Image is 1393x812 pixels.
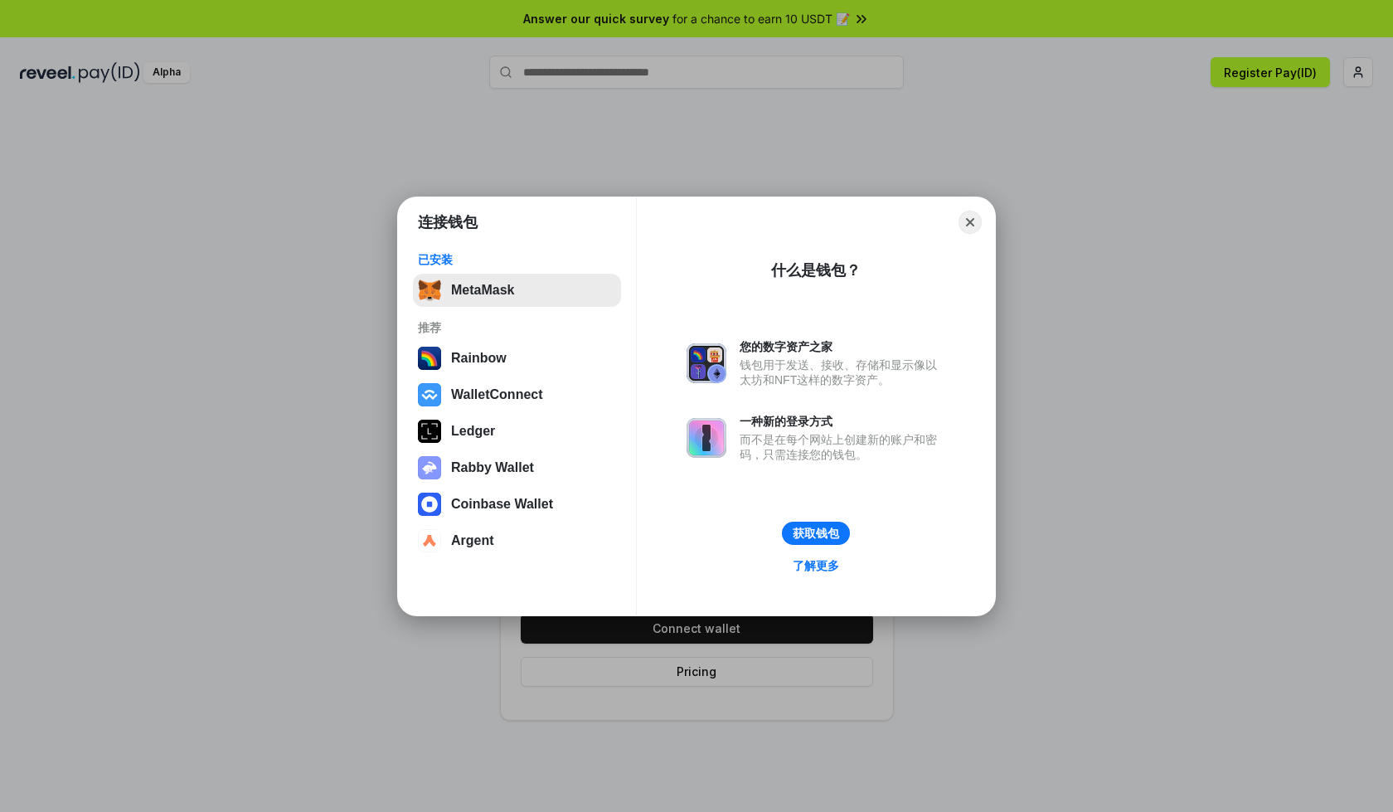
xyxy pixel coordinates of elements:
[451,497,553,512] div: Coinbase Wallet
[418,420,441,443] img: svg+xml,%3Csvg%20xmlns%3D%22http%3A%2F%2Fwww.w3.org%2F2000%2Fsvg%22%20width%3D%2228%22%20height%3...
[418,279,441,302] img: svg+xml,%3Csvg%20fill%3D%22none%22%20height%3D%2233%22%20viewBox%3D%220%200%2035%2033%22%20width%...
[413,274,621,307] button: MetaMask
[451,424,495,439] div: Ledger
[451,351,507,366] div: Rainbow
[959,211,982,234] button: Close
[413,524,621,557] button: Argent
[451,387,543,402] div: WalletConnect
[413,342,621,375] button: Rainbow
[451,460,534,475] div: Rabby Wallet
[418,529,441,552] img: svg+xml,%3Csvg%20width%3D%2228%22%20height%3D%2228%22%20viewBox%3D%220%200%2028%2028%22%20fill%3D...
[782,522,850,545] button: 获取钱包
[740,357,945,387] div: 钱包用于发送、接收、存储和显示像以太坊和NFT这样的数字资产。
[740,339,945,354] div: 您的数字资产之家
[413,488,621,521] button: Coinbase Wallet
[418,320,616,335] div: 推荐
[740,414,945,429] div: 一种新的登录方式
[418,212,478,232] h1: 连接钱包
[687,418,726,458] img: svg+xml,%3Csvg%20xmlns%3D%22http%3A%2F%2Fwww.w3.org%2F2000%2Fsvg%22%20fill%3D%22none%22%20viewBox...
[451,283,514,298] div: MetaMask
[793,526,839,541] div: 获取钱包
[687,343,726,383] img: svg+xml,%3Csvg%20xmlns%3D%22http%3A%2F%2Fwww.w3.org%2F2000%2Fsvg%22%20fill%3D%22none%22%20viewBox...
[783,555,849,576] a: 了解更多
[771,260,861,280] div: 什么是钱包？
[418,383,441,406] img: svg+xml,%3Csvg%20width%3D%2228%22%20height%3D%2228%22%20viewBox%3D%220%200%2028%2028%22%20fill%3D...
[793,558,839,573] div: 了解更多
[418,456,441,479] img: svg+xml,%3Csvg%20xmlns%3D%22http%3A%2F%2Fwww.w3.org%2F2000%2Fsvg%22%20fill%3D%22none%22%20viewBox...
[740,432,945,462] div: 而不是在每个网站上创建新的账户和密码，只需连接您的钱包。
[413,378,621,411] button: WalletConnect
[418,347,441,370] img: svg+xml,%3Csvg%20width%3D%22120%22%20height%3D%22120%22%20viewBox%3D%220%200%20120%20120%22%20fil...
[413,451,621,484] button: Rabby Wallet
[413,415,621,448] button: Ledger
[418,252,616,267] div: 已安装
[451,533,494,548] div: Argent
[418,493,441,516] img: svg+xml,%3Csvg%20width%3D%2228%22%20height%3D%2228%22%20viewBox%3D%220%200%2028%2028%22%20fill%3D...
